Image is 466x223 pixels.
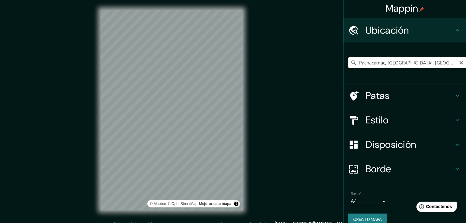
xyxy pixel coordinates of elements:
[411,199,459,216] iframe: Lanzador de widgets de ayuda
[366,138,416,151] font: Disposición
[366,114,388,126] font: Estilo
[150,202,167,206] font: © Mapbox
[385,2,418,15] font: Mappin
[351,191,363,196] font: Tamaño
[366,163,391,175] font: Borde
[343,83,466,108] div: Patas
[348,57,466,68] input: Elige tu ciudad o zona
[100,10,243,210] canvas: Mapa
[150,202,167,206] a: Mapbox
[343,157,466,181] div: Borde
[351,196,388,206] div: A4
[343,132,466,157] div: Disposición
[366,24,409,37] font: Ubicación
[343,18,466,42] div: Ubicación
[168,202,197,206] a: Mapa de OpenStreet
[168,202,197,206] font: © OpenStreetMap
[351,198,357,204] font: A4
[233,200,240,207] button: Activar o desactivar atribución
[199,202,231,206] font: Mejorar este mapa
[419,7,424,12] img: pin-icon.png
[459,59,464,65] button: Claro
[343,108,466,132] div: Estilo
[199,202,231,206] a: Comentarios sobre el mapa
[366,89,390,102] font: Patas
[353,217,382,222] font: Crea tu mapa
